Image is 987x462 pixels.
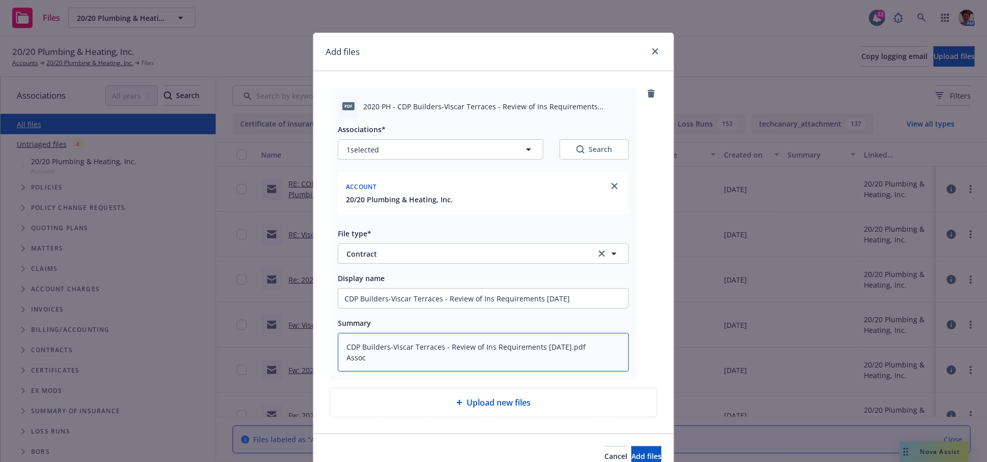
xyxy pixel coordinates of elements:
span: Summary [338,318,371,328]
a: clear selection [596,248,608,260]
span: File type* [338,229,371,238]
textarea: CDP Builders-Viscar Terraces - Review of Ins Requirements [DATE].pdf Associat [338,333,629,372]
div: Upload new files [330,388,657,417]
span: 1 selected [346,144,379,155]
span: Display name [338,273,385,283]
svg: Search [576,145,585,153]
span: pdf [342,102,355,110]
div: Search [576,144,612,155]
span: Upload new files [467,396,531,409]
input: Add display name here... [338,289,628,308]
span: Associations* [338,125,386,134]
span: Add files [631,451,661,461]
button: Contractclear selection [338,243,629,264]
button: SearchSearch [560,139,629,160]
span: Contract [346,249,582,259]
button: 20/20 Plumbing & Heating, Inc. [346,194,453,205]
span: Cancel [604,451,627,461]
button: 1selected [338,139,543,160]
span: 2020 PH - CDP Builders-Viscar Terraces - Review of Ins Requirements [DATE].pdf [363,101,629,112]
a: remove [645,87,657,100]
a: close [608,180,621,192]
a: close [649,45,661,57]
h1: Add files [326,45,360,58]
span: Account [346,182,376,191]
